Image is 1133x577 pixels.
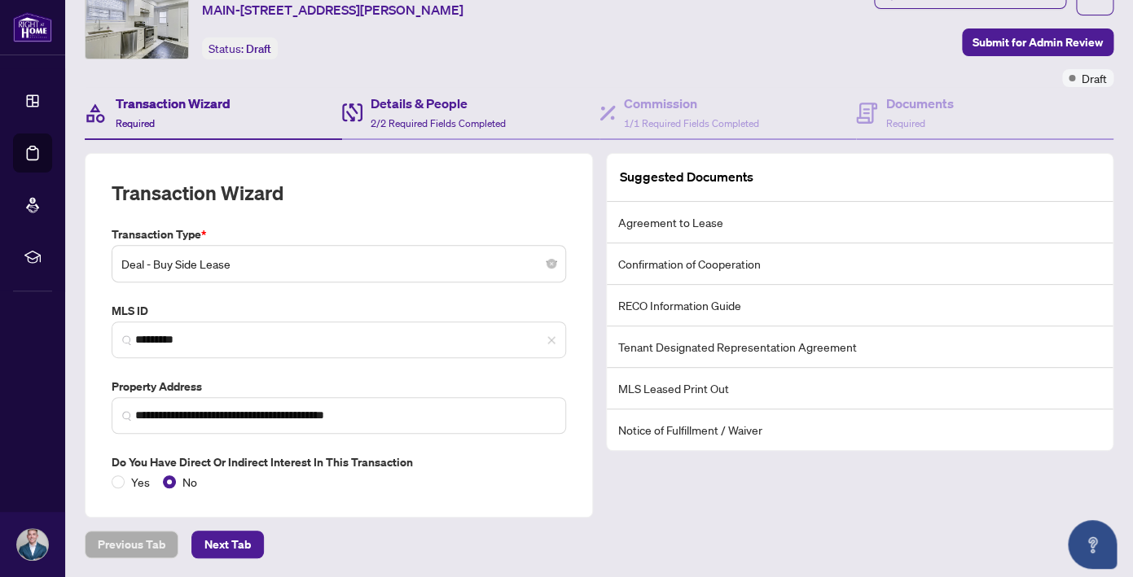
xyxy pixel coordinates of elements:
h4: Documents [885,94,953,113]
button: Next Tab [191,531,264,558]
span: Draft [1082,69,1107,87]
li: RECO Information Guide [607,285,1113,326]
li: MLS Leased Print Out [607,368,1113,409]
button: Submit for Admin Review [962,28,1113,56]
span: No [176,473,204,491]
li: Agreement to Lease [607,202,1113,243]
span: 1/1 Required Fields Completed [624,117,759,129]
li: Confirmation of Cooperation [607,243,1113,285]
li: Tenant Designated Representation Agreement [607,326,1113,368]
img: logo [13,12,52,42]
span: Submit for Admin Review [973,29,1103,55]
label: Property Address [112,378,566,396]
h4: Details & People [371,94,506,113]
span: Yes [125,473,156,491]
h4: Transaction Wizard [116,94,231,113]
button: Open asap [1068,520,1117,569]
span: 2/2 Required Fields Completed [371,117,506,129]
span: Required [116,117,155,129]
label: Transaction Type [112,225,566,243]
span: close-circle [547,259,556,269]
li: Notice of Fulfillment / Waiver [607,409,1113,450]
label: MLS ID [112,302,566,320]
div: Status: [202,37,278,59]
h2: Transaction Wizard [112,180,283,206]
img: Profile Icon [17,529,48,560]
label: Do you have direct or indirect interest in this transaction [112,453,566,471]
article: Suggested Documents [620,167,753,187]
span: close [547,335,556,345]
img: search_icon [122,411,132,421]
button: Previous Tab [85,531,178,558]
span: Required [885,117,924,129]
h4: Commission [624,94,759,113]
span: Next Tab [204,531,251,557]
span: Draft [246,42,271,56]
span: Deal - Buy Side Lease [121,248,556,279]
img: search_icon [122,335,132,345]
